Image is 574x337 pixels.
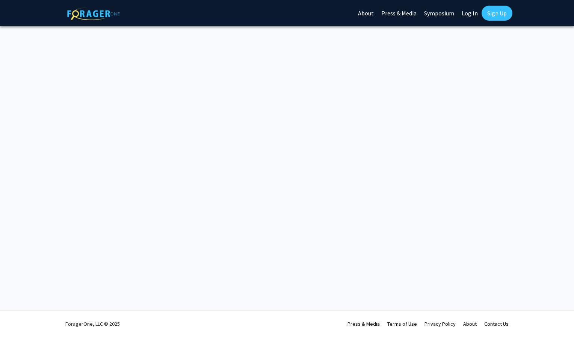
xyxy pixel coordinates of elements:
[65,311,120,337] div: ForagerOne, LLC © 2025
[347,320,380,327] a: Press & Media
[424,320,456,327] a: Privacy Policy
[463,320,477,327] a: About
[484,320,509,327] a: Contact Us
[387,320,417,327] a: Terms of Use
[67,7,120,20] img: ForagerOne Logo
[482,6,512,21] a: Sign Up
